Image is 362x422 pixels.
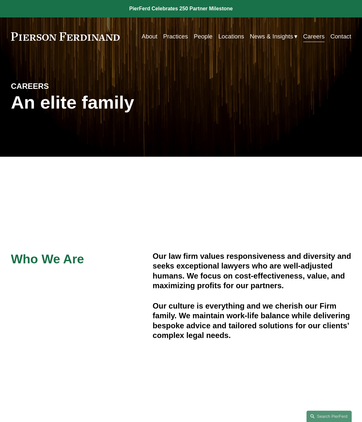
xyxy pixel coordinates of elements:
[307,411,352,422] a: Search this site
[218,30,244,42] a: Locations
[250,30,297,42] a: folder dropdown
[163,30,188,42] a: Practices
[11,81,96,91] h4: CAREERS
[11,92,181,113] h1: An elite family
[11,252,84,266] span: Who We Are
[303,30,325,42] a: Careers
[153,251,351,291] h4: Our law firm values responsiveness and diversity and seeks exceptional lawyers who are well-adjus...
[330,30,351,42] a: Contact
[153,301,351,341] h4: Our culture is everything and we cherish our Firm family. We maintain work-life balance while del...
[142,30,157,42] a: About
[250,31,293,42] span: News & Insights
[194,30,213,42] a: People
